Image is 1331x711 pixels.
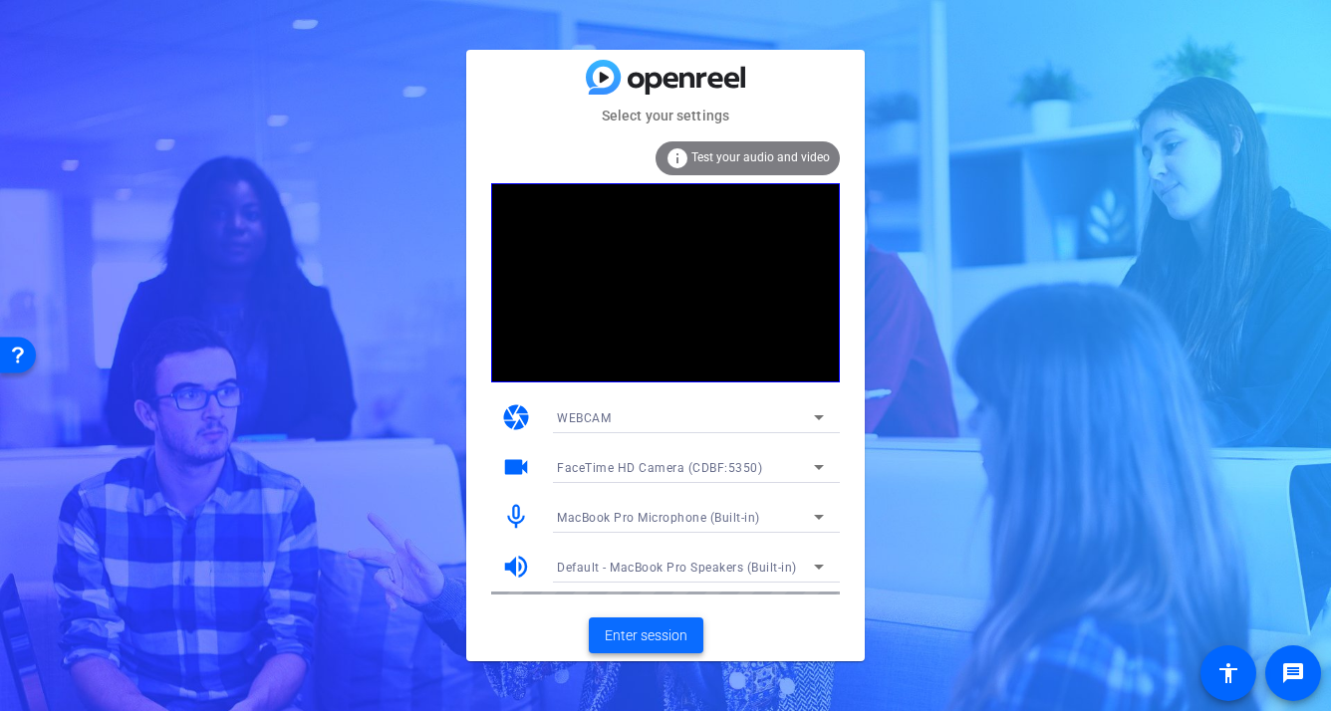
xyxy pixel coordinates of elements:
mat-icon: camera [501,402,531,432]
mat-icon: message [1281,661,1305,685]
mat-icon: mic_none [501,502,531,532]
span: Default - MacBook Pro Speakers (Built-in) [557,561,797,575]
img: blue-gradient.svg [586,60,745,95]
span: FaceTime HD Camera (CDBF:5350) [557,461,762,475]
mat-card-subtitle: Select your settings [466,105,865,126]
mat-icon: info [665,146,689,170]
button: Enter session [589,617,703,653]
span: MacBook Pro Microphone (Built-in) [557,511,760,525]
span: WEBCAM [557,411,611,425]
span: Test your audio and video [691,150,830,164]
span: Enter session [605,625,687,646]
mat-icon: videocam [501,452,531,482]
mat-icon: volume_up [501,552,531,582]
mat-icon: accessibility [1216,661,1240,685]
